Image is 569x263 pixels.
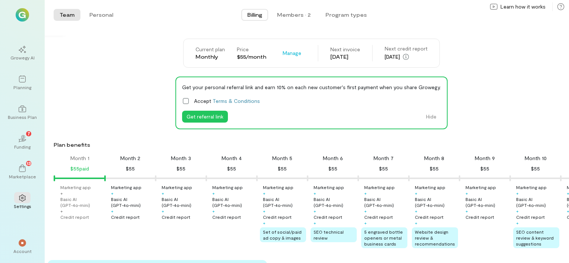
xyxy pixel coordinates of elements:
div: Credit report [415,214,444,220]
div: Basic AI (GPT‑4o‑mini) [162,196,205,208]
div: + [516,220,519,226]
div: Next credit report [385,45,427,52]
a: Business Plan [9,99,36,126]
div: + [415,220,417,226]
div: Marketing app [111,184,142,190]
span: SEO technical review [314,229,344,240]
div: + [263,220,266,226]
div: [DATE] [385,52,427,61]
div: + [314,220,316,226]
a: Funding [9,129,36,156]
div: Credit report [212,214,241,220]
button: Get referral link [182,111,228,123]
div: + [465,208,468,214]
div: Growegy AI [10,55,35,61]
div: Plan benefits [54,141,566,149]
a: Settings [9,188,36,215]
div: Marketing app [212,184,243,190]
span: 13 [27,160,31,166]
div: Month 3 [171,155,191,162]
span: SEO content review & keyword suggestions [516,229,554,246]
a: Terms & Conditions [213,98,260,104]
div: + [60,190,63,196]
button: Hide [422,111,441,123]
div: Basic AI (GPT‑4o‑mini) [314,196,357,208]
div: $55 [227,164,236,173]
span: Website design review & recommendations [415,229,455,246]
div: + [263,190,266,196]
div: + [314,190,316,196]
div: Settings [14,203,31,209]
div: Marketing app [364,184,395,190]
a: Marketplace [9,159,36,185]
button: Manage [278,47,306,59]
div: Funding [14,144,31,150]
div: Basic AI (GPT‑4o‑mini) [364,196,407,208]
div: + [516,208,519,214]
span: 5 engraved bottle openers or metal business cards [364,229,403,246]
div: + [314,208,316,214]
div: + [415,208,417,214]
div: + [364,208,367,214]
div: + [212,190,215,196]
div: Monthly [196,53,225,61]
span: Manage [283,49,301,57]
div: $55 [328,164,337,173]
div: + [162,208,164,214]
div: Planning [13,84,31,90]
div: $55 [278,164,287,173]
div: Account [13,248,32,254]
div: + [60,208,63,214]
span: 7 [28,130,30,137]
div: Credit report [516,214,545,220]
div: Basic AI (GPT‑4o‑mini) [516,196,559,208]
div: Credit report [465,214,494,220]
div: Basic AI (GPT‑4o‑mini) [212,196,255,208]
div: Credit report [263,214,292,220]
div: + [212,208,215,214]
button: Personal [83,9,119,21]
div: + [364,190,367,196]
div: + [415,190,417,196]
div: + [364,220,367,226]
div: Month 8 [424,155,444,162]
div: Month 2 [120,155,140,162]
div: Price [237,46,266,53]
div: Month 7 [373,155,394,162]
div: Members · 2 [277,11,311,19]
div: $55 [177,164,185,173]
div: Get your personal referral link and earn 10% on each new customer's first payment when you share ... [182,83,441,91]
div: Credit report [162,214,190,220]
div: Basic AI (GPT‑4o‑mini) [263,196,306,208]
button: Team [54,9,80,21]
div: Credit report [60,214,89,220]
span: Billing [247,11,262,19]
span: Learn how it works [500,3,546,10]
div: Current plan [196,46,225,53]
span: Accept [194,97,260,105]
div: Basic AI (GPT‑4o‑mini) [465,196,509,208]
div: Basic AI (GPT‑4o‑mini) [415,196,458,208]
button: Program types [320,9,373,21]
div: Marketing app [162,184,192,190]
div: $55/month [237,53,266,61]
div: $55 [430,164,439,173]
div: $55 [480,164,489,173]
div: Month 4 [222,155,242,162]
div: + [516,190,519,196]
button: Billing [241,9,268,21]
div: $55 paid [70,164,89,173]
div: Marketing app [415,184,445,190]
div: + [162,190,164,196]
a: Planning [9,69,36,96]
div: Month 9 [475,155,495,162]
div: + [465,190,468,196]
div: Month 6 [323,155,343,162]
a: Growegy AI [9,40,36,66]
div: $55 [531,164,540,173]
div: Basic AI (GPT‑4o‑mini) [60,196,104,208]
div: $55 [379,164,388,173]
div: Marketing app [516,184,547,190]
div: Credit report [111,214,140,220]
